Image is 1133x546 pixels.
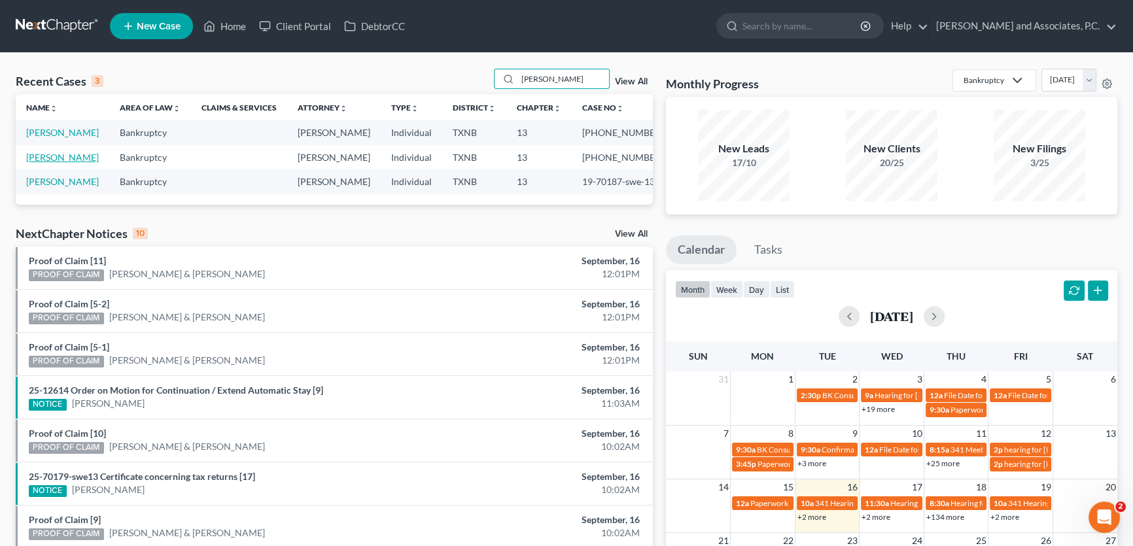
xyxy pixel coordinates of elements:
a: View All [615,230,648,239]
a: [PERSON_NAME] [26,176,99,187]
span: Thu [947,350,966,362]
i: unfold_more [553,105,561,112]
span: BK Consult for [PERSON_NAME] & [PERSON_NAME] [822,390,1005,400]
td: 13 [506,145,572,169]
span: 3:45p [736,459,756,469]
a: +25 more [926,458,960,468]
td: [PERSON_NAME] [287,120,381,145]
button: list [770,281,795,298]
button: week [710,281,743,298]
a: Proof of Claim [5-2] [29,298,109,309]
span: Fri [1014,350,1028,362]
td: TXNB [442,169,506,194]
span: 11 [975,426,988,441]
a: [PERSON_NAME] [26,152,99,163]
a: 25-70179-swe13 Certificate concerning tax returns [17] [29,471,255,482]
span: Paperwork appt for [PERSON_NAME] [950,405,1080,415]
div: New Leads [698,141,790,156]
a: Area of Lawunfold_more [120,103,181,112]
a: +2 more [862,512,890,522]
span: 12a [994,390,1007,400]
span: 16 [846,479,859,495]
a: Help [884,14,928,38]
a: +2 more [990,512,1019,522]
a: DebtorCC [338,14,411,38]
a: Proof of Claim [5-1] [29,341,109,352]
span: 31 [717,371,730,387]
span: Hearing for [PERSON_NAME] [950,498,1053,508]
span: 8 [787,426,795,441]
span: BK Consult for [PERSON_NAME] [757,445,870,454]
a: [PERSON_NAME] & [PERSON_NAME] [109,354,265,367]
span: 9:30a [736,445,756,454]
button: month [675,281,710,298]
a: [PERSON_NAME] [26,127,99,138]
a: +3 more [797,458,826,468]
span: 2p [994,459,1003,469]
span: File Date for [PERSON_NAME] [1008,390,1113,400]
span: Confirmation hearing for [PERSON_NAME] & [PERSON_NAME] [822,445,1039,454]
div: 10:02AM [445,440,640,453]
i: unfold_more [173,105,181,112]
a: [PERSON_NAME] and Associates, P.C. [930,14,1117,38]
span: 12 [1039,426,1053,441]
span: 9a [865,390,873,400]
input: Search by name... [742,14,862,38]
div: NOTICE [29,399,67,411]
div: 3/25 [994,156,1085,169]
span: File Date for [PERSON_NAME] [879,445,984,454]
span: Hearing for [PERSON_NAME] [890,498,992,508]
span: 2p [994,445,1003,454]
span: 341 Hearing for Enviro-Tech Complete Systems & Services, LLC [815,498,1028,508]
a: [PERSON_NAME] [72,483,145,496]
div: September, 16 [445,298,640,311]
a: Client Portal [253,14,338,38]
div: September, 16 [445,427,640,440]
a: Tasks [742,235,794,264]
span: 1 [787,371,795,387]
td: TXNB [442,120,506,145]
div: 12:01PM [445,267,640,281]
span: Hearing for [PERSON_NAME] [875,390,977,400]
div: 11:03AM [445,397,640,410]
span: 7 [722,426,730,441]
a: Attorneyunfold_more [298,103,347,112]
a: Proof of Claim [9] [29,514,101,525]
a: View All [615,77,648,86]
span: 9 [851,426,859,441]
a: +134 more [926,512,964,522]
span: 14 [717,479,730,495]
td: Individual [381,120,442,145]
a: [PERSON_NAME] [72,397,145,410]
i: unfold_more [50,105,58,112]
th: Claims & Services [191,94,287,120]
div: September, 16 [445,470,640,483]
span: 19 [1039,479,1053,495]
a: Districtunfold_more [453,103,496,112]
span: Paperwork appt for [PERSON_NAME] & [PERSON_NAME] [758,459,956,469]
span: 12a [865,445,878,454]
div: PROOF OF CLAIM [29,442,104,454]
a: Nameunfold_more [26,103,58,112]
h2: [DATE] [870,309,913,323]
td: [PHONE_NUMBER] [572,145,674,169]
a: Proof of Claim [10] [29,428,106,439]
span: 3 [916,371,924,387]
td: Bankruptcy [109,169,191,194]
div: PROOF OF CLAIM [29,528,104,540]
span: 13 [1104,426,1117,441]
span: 11:30a [865,498,889,508]
div: Recent Cases [16,73,103,89]
span: 9:30a [801,445,820,454]
a: [PERSON_NAME] & [PERSON_NAME] [109,311,265,324]
span: File Date for [PERSON_NAME] & [PERSON_NAME] [944,390,1118,400]
div: September, 16 [445,513,640,526]
div: NOTICE [29,485,67,497]
span: 8:15a [930,445,949,454]
div: 3 [92,75,103,87]
a: +19 more [862,404,895,414]
span: 2:30p [801,390,821,400]
a: [PERSON_NAME] & [PERSON_NAME] [109,526,265,539]
div: New Filings [994,141,1085,156]
span: 8:30a [930,498,949,508]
